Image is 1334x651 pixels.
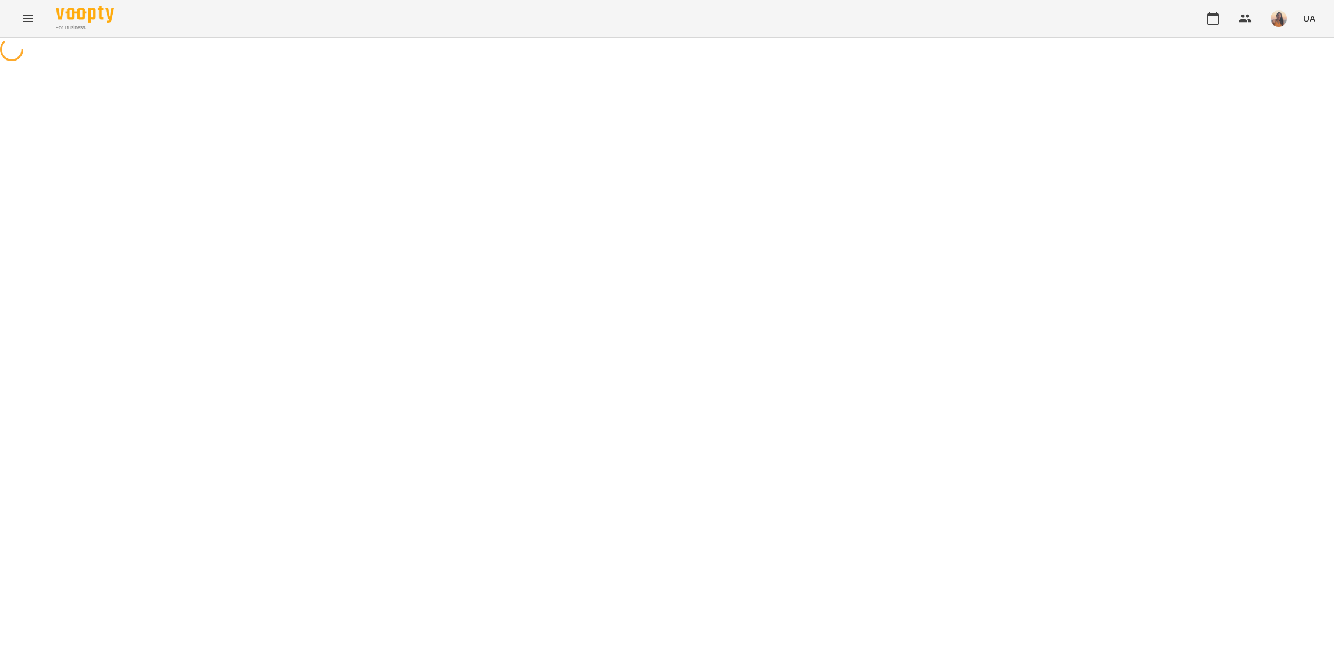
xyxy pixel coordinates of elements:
span: For Business [56,24,114,31]
button: Menu [14,5,42,33]
button: UA [1298,8,1320,29]
span: UA [1303,12,1315,24]
img: 069e1e257d5519c3c657f006daa336a6.png [1271,10,1287,27]
img: Voopty Logo [56,6,114,23]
